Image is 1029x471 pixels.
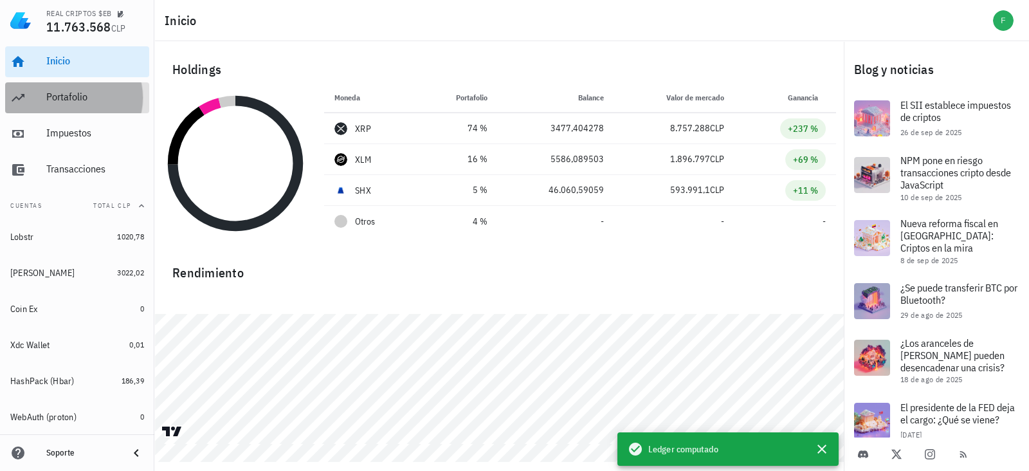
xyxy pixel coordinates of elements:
[5,329,149,360] a: Xdc Wallet 0,01
[670,184,710,196] span: 593.991,1
[670,122,710,134] span: 8.757.288
[428,183,487,197] div: 5 %
[111,23,126,34] span: CLP
[498,82,614,113] th: Balance
[46,448,118,458] div: Soporte
[5,118,149,149] a: Impuestos
[900,310,963,320] span: 29 de ago de 2025
[601,216,604,227] span: -
[334,122,347,135] div: XRP-icon
[844,90,1029,147] a: El SII establece impuestos de criptos 26 de sep de 2025
[428,152,487,166] div: 16 %
[5,293,149,324] a: Coin Ex 0
[161,425,183,438] a: Charting by TradingView
[428,122,487,135] div: 74 %
[793,184,818,197] div: +11 %
[508,152,604,166] div: 5586,089503
[93,201,131,210] span: Total CLP
[844,147,1029,210] a: NPM pone en riesgo transacciones cripto desde JavaScript 10 de sep de 2025
[334,153,347,166] div: XLM-icon
[670,153,710,165] span: 1.896.797
[10,268,75,279] div: [PERSON_NAME]
[162,49,836,90] div: Holdings
[324,82,418,113] th: Moneda
[844,273,1029,329] a: ¿Se puede transferir BTC por Bluetooth? 29 de ago de 2025
[5,257,149,288] a: [PERSON_NAME] 3022,02
[5,154,149,185] a: Transacciones
[46,55,144,67] div: Inicio
[355,184,371,197] div: SHX
[900,127,962,137] span: 26 de sep de 2025
[46,163,144,175] div: Transacciones
[844,329,1029,392] a: ¿Los aranceles de [PERSON_NAME] pueden desencadenar una crisis? 18 de ago de 2025
[900,98,1011,124] span: El SII establece impuestos de criptos
[823,216,826,227] span: -
[710,153,724,165] span: CLP
[5,402,149,432] a: WebAuth (proton) 0
[165,10,202,31] h1: Inicio
[844,392,1029,449] a: El presidente de la FED deja el cargo: ¿Qué se viene? [DATE]
[140,412,144,421] span: 0
[508,122,604,135] div: 3477,404278
[508,183,604,197] div: 46.060,59059
[5,82,149,113] a: Portafolio
[334,184,347,197] div: SHX-icon
[900,281,1017,306] span: ¿Se puede transferir BTC por Bluetooth?
[993,10,1014,31] div: avatar
[117,268,144,277] span: 3022,02
[900,374,963,384] span: 18 de ago de 2025
[900,154,1011,191] span: NPM pone en riesgo transacciones cripto desde JavaScript
[900,430,922,439] span: [DATE]
[10,376,75,387] div: HashPack (Hbar)
[428,215,487,228] div: 4 %
[710,184,724,196] span: CLP
[900,192,962,202] span: 10 de sep de 2025
[900,337,1005,374] span: ¿Los aranceles de [PERSON_NAME] pueden desencadenar una crisis?
[900,401,1015,426] span: El presidente de la FED deja el cargo: ¿Qué se viene?
[117,232,144,241] span: 1020,78
[648,442,718,456] span: Ledger computado
[162,252,836,283] div: Rendimiento
[10,10,31,31] img: LedgiFi
[46,8,111,19] div: REAL CRIPTOS $EB
[355,215,375,228] span: Otros
[5,46,149,77] a: Inicio
[10,232,34,243] div: Lobstr
[900,255,958,265] span: 8 de sep de 2025
[5,221,149,252] a: Lobstr 1020,78
[844,49,1029,90] div: Blog y noticias
[788,122,818,135] div: +237 %
[129,340,144,349] span: 0,01
[900,217,998,254] span: Nueva reforma fiscal en [GEOGRAPHIC_DATA]: Criptos en la mira
[5,190,149,221] button: CuentasTotal CLP
[614,82,734,113] th: Valor de mercado
[710,122,724,134] span: CLP
[10,304,38,315] div: Coin Ex
[10,340,50,351] div: Xdc Wallet
[844,210,1029,273] a: Nueva reforma fiscal en [GEOGRAPHIC_DATA]: Criptos en la mira 8 de sep de 2025
[10,412,77,423] div: WebAuth (proton)
[788,93,826,102] span: Ganancia
[46,18,111,35] span: 11.763.568
[46,127,144,139] div: Impuestos
[355,122,371,135] div: XRP
[122,376,144,385] span: 186,39
[355,153,371,166] div: XLM
[793,153,818,166] div: +69 %
[721,216,724,227] span: -
[418,82,498,113] th: Portafolio
[46,91,144,103] div: Portafolio
[140,304,144,313] span: 0
[5,365,149,396] a: HashPack (Hbar) 186,39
